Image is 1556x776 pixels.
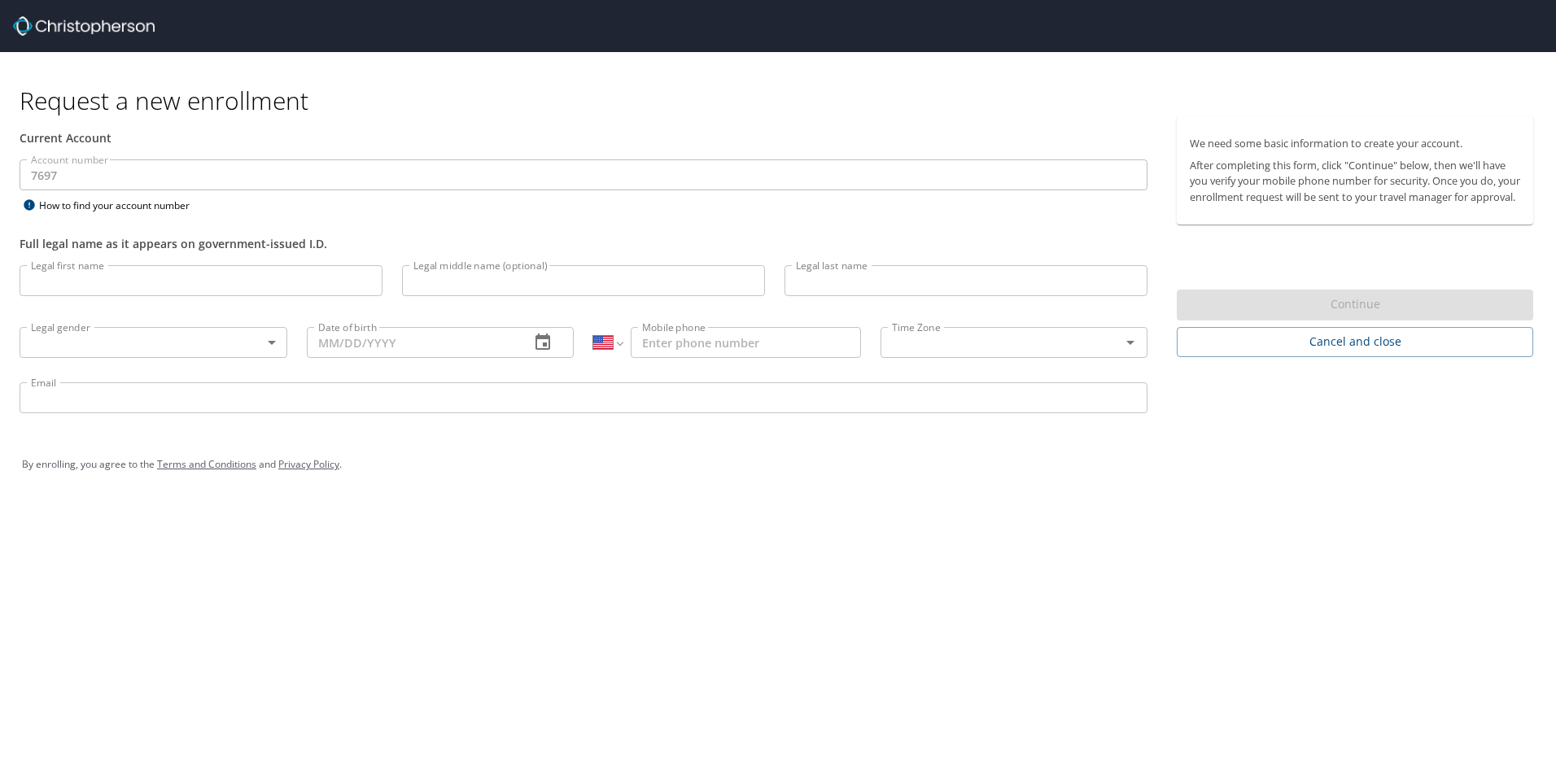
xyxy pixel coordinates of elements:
span: Cancel and close [1190,332,1520,352]
img: cbt logo [13,16,155,36]
div: How to find your account number [20,195,223,216]
div: By enrolling, you agree to the and . [22,444,1534,485]
p: We need some basic information to create your account. [1190,136,1520,151]
div: ​ [20,327,287,358]
div: Current Account [20,129,1147,146]
button: Cancel and close [1177,327,1533,357]
h1: Request a new enrollment [20,85,1546,116]
p: After completing this form, click "Continue" below, then we'll have you verify your mobile phone ... [1190,158,1520,205]
input: Enter phone number [631,327,861,358]
button: Open [1119,331,1142,354]
a: Privacy Policy [278,457,339,471]
div: Full legal name as it appears on government-issued I.D. [20,235,1147,252]
a: Terms and Conditions [157,457,256,471]
input: MM/DD/YYYY [307,327,518,358]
